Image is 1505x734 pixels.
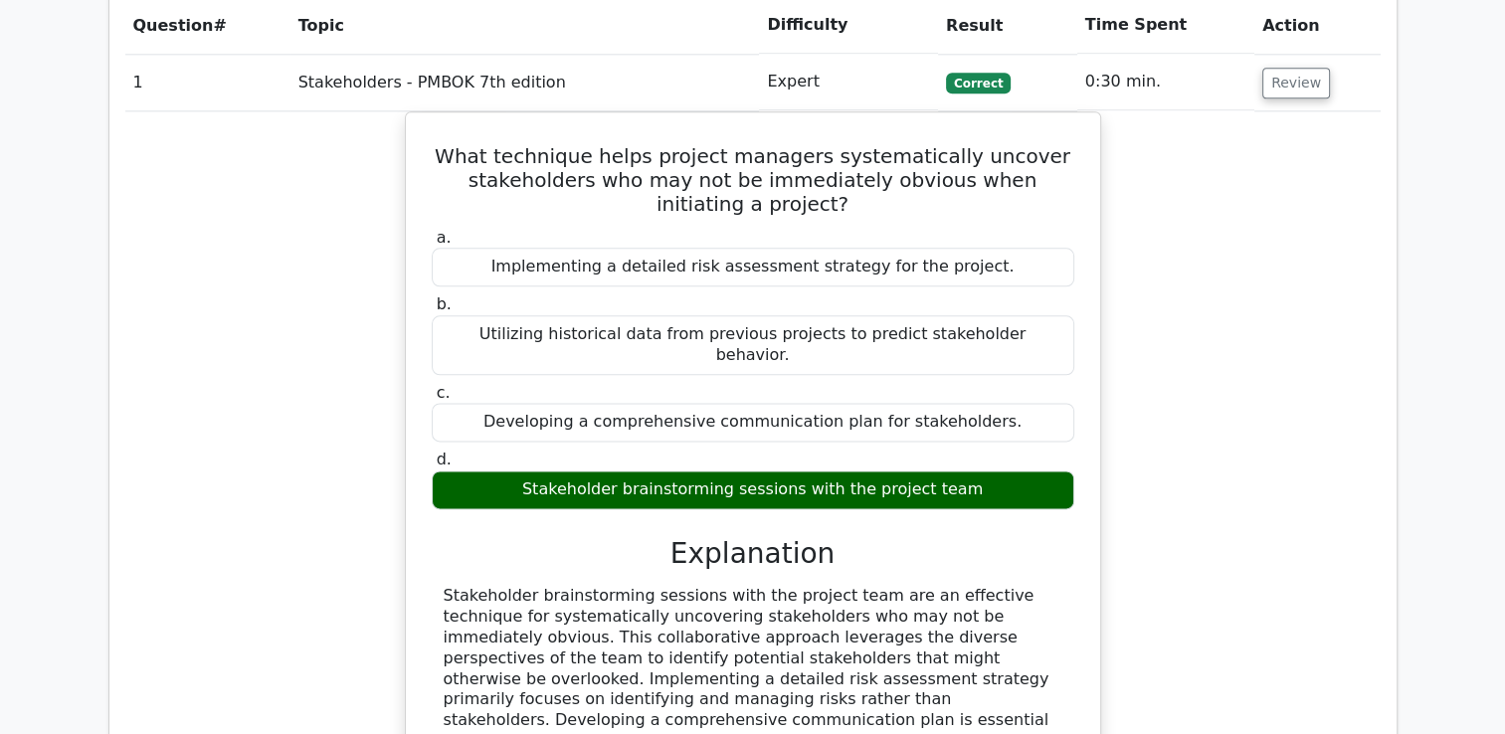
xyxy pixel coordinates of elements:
span: Question [133,16,214,35]
div: Implementing a detailed risk assessment strategy for the project. [432,248,1074,286]
td: 0:30 min. [1077,54,1254,110]
td: Stakeholders - PMBOK 7th edition [290,54,760,110]
span: Correct [946,73,1011,92]
span: b. [437,294,452,313]
button: Review [1262,68,1330,98]
h5: What technique helps project managers systematically uncover stakeholders who may not be immediat... [430,144,1076,216]
span: d. [437,450,452,468]
div: Stakeholder brainstorming sessions with the project team [432,470,1074,509]
td: 1 [125,54,290,110]
span: c. [437,383,451,402]
div: Developing a comprehensive communication plan for stakeholders. [432,403,1074,442]
span: a. [437,228,452,247]
td: Expert [759,54,938,110]
div: Utilizing historical data from previous projects to predict stakeholder behavior. [432,315,1074,375]
h3: Explanation [444,537,1062,571]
